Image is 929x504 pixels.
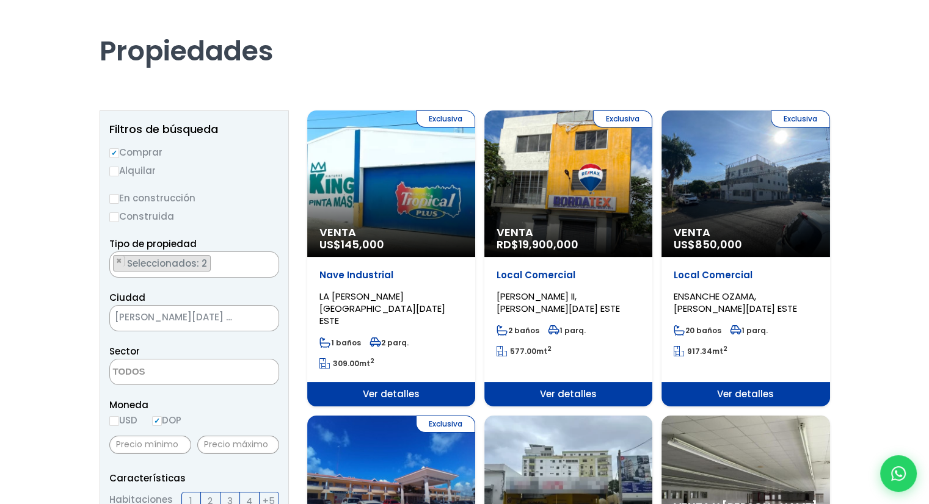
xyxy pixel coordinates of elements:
[416,416,475,433] span: Exclusiva
[109,209,279,224] label: Construida
[110,309,248,326] span: SANTO DOMINGO ESTE
[265,255,272,267] button: Remove all items
[593,110,652,128] span: Exclusiva
[333,358,359,369] span: 309.00
[674,290,797,315] span: ENSANCHE OZAMA, [PERSON_NAME][DATE] ESTE
[110,359,228,386] textarea: Search
[109,436,191,454] input: Precio mínimo
[547,344,552,353] sup: 2
[674,226,817,239] span: Venta
[109,145,279,160] label: Comprar
[730,325,768,336] span: 1 parq.
[307,110,475,406] a: Exclusiva Venta US$145,000 Nave Industrial LA [PERSON_NAME][GEOGRAPHIC_DATA][DATE] ESTE 1 baños 2...
[484,110,652,406] a: Exclusiva Venta RD$19,900,000 Local Comercial [PERSON_NAME] II, [PERSON_NAME][DATE] ESTE 2 baños ...
[370,356,374,365] sup: 2
[197,436,279,454] input: Precio máximo
[723,344,727,353] sup: 2
[319,237,384,252] span: US$
[416,110,475,128] span: Exclusiva
[126,257,210,270] span: Seleccionados: 2
[497,226,640,239] span: Venta
[109,345,140,358] span: Sector
[110,252,117,278] textarea: Search
[687,346,712,356] span: 917.34
[152,412,181,428] label: DOP
[109,167,119,176] input: Alquilar
[109,416,119,426] input: USD
[114,256,125,267] button: Remove item
[497,237,578,252] span: RD$
[248,309,266,328] button: Remove all items
[260,313,266,324] span: ×
[370,337,409,348] span: 2 parq.
[152,416,162,426] input: DOP
[109,397,279,412] span: Moneda
[109,412,137,428] label: USD
[674,346,727,356] span: mt
[307,382,475,406] span: Ver detalles
[497,269,640,281] p: Local Comercial
[109,148,119,158] input: Comprar
[319,269,463,281] p: Nave Industrial
[674,237,742,252] span: US$
[109,305,279,331] span: SANTO DOMINGO ESTE
[695,237,742,252] span: 850,000
[519,237,578,252] span: 19,900,000
[497,325,539,336] span: 2 baños
[497,290,620,315] span: [PERSON_NAME] II, [PERSON_NAME][DATE] ESTE
[771,110,830,128] span: Exclusiva
[661,382,829,406] span: Ver detalles
[497,346,552,356] span: mt
[674,325,721,336] span: 20 baños
[548,325,586,336] span: 1 parq.
[319,358,374,369] span: mt
[674,269,817,281] p: Local Comercial
[319,290,445,327] span: LA [PERSON_NAME][GEOGRAPHIC_DATA][DATE] ESTE
[266,256,272,267] span: ×
[116,256,122,267] span: ×
[109,194,119,204] input: En construcción
[484,382,652,406] span: Ver detalles
[109,237,197,250] span: Tipo de propiedad
[109,190,279,206] label: En construcción
[109,123,279,135] h2: Filtros de búsqueda
[661,110,829,406] a: Exclusiva Venta US$850,000 Local Comercial ENSANCHE OZAMA, [PERSON_NAME][DATE] ESTE 20 baños 1 pa...
[100,1,830,68] h1: Propiedades
[319,337,361,348] span: 1 baños
[109,291,145,304] span: Ciudad
[510,346,536,356] span: 577.00
[109,163,279,178] label: Alquilar
[319,226,463,239] span: Venta
[113,255,211,272] li: LOCAL COMERCIAL
[109,212,119,222] input: Construida
[109,470,279,486] p: Características
[341,237,384,252] span: 145,000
